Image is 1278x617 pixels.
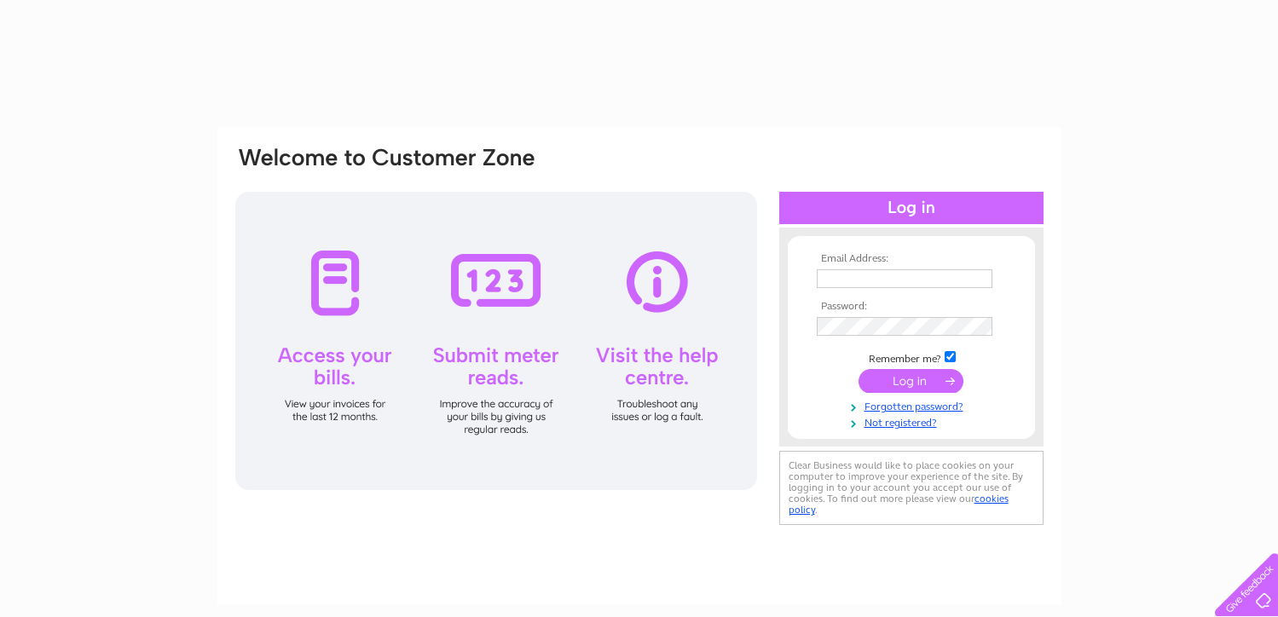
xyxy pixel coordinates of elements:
div: Clear Business would like to place cookies on your computer to improve your experience of the sit... [779,451,1044,525]
th: Email Address: [812,253,1010,265]
a: Not registered? [817,413,1010,430]
a: Forgotten password? [817,397,1010,413]
input: Submit [859,369,963,393]
a: cookies policy [789,493,1009,516]
td: Remember me? [812,349,1010,366]
th: Password: [812,301,1010,313]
